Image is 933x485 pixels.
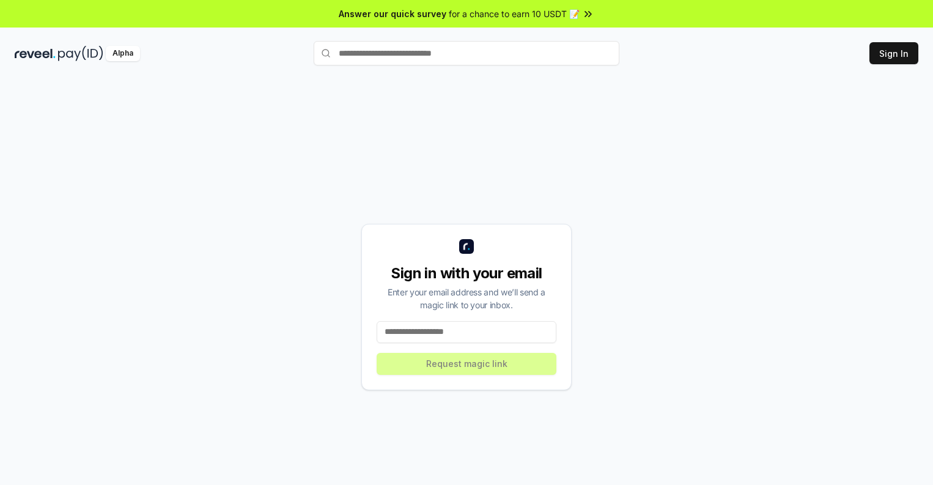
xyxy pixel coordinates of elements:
[339,7,446,20] span: Answer our quick survey
[459,239,474,254] img: logo_small
[58,46,103,61] img: pay_id
[869,42,918,64] button: Sign In
[377,286,556,311] div: Enter your email address and we’ll send a magic link to your inbox.
[449,7,580,20] span: for a chance to earn 10 USDT 📝
[377,264,556,283] div: Sign in with your email
[106,46,140,61] div: Alpha
[15,46,56,61] img: reveel_dark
